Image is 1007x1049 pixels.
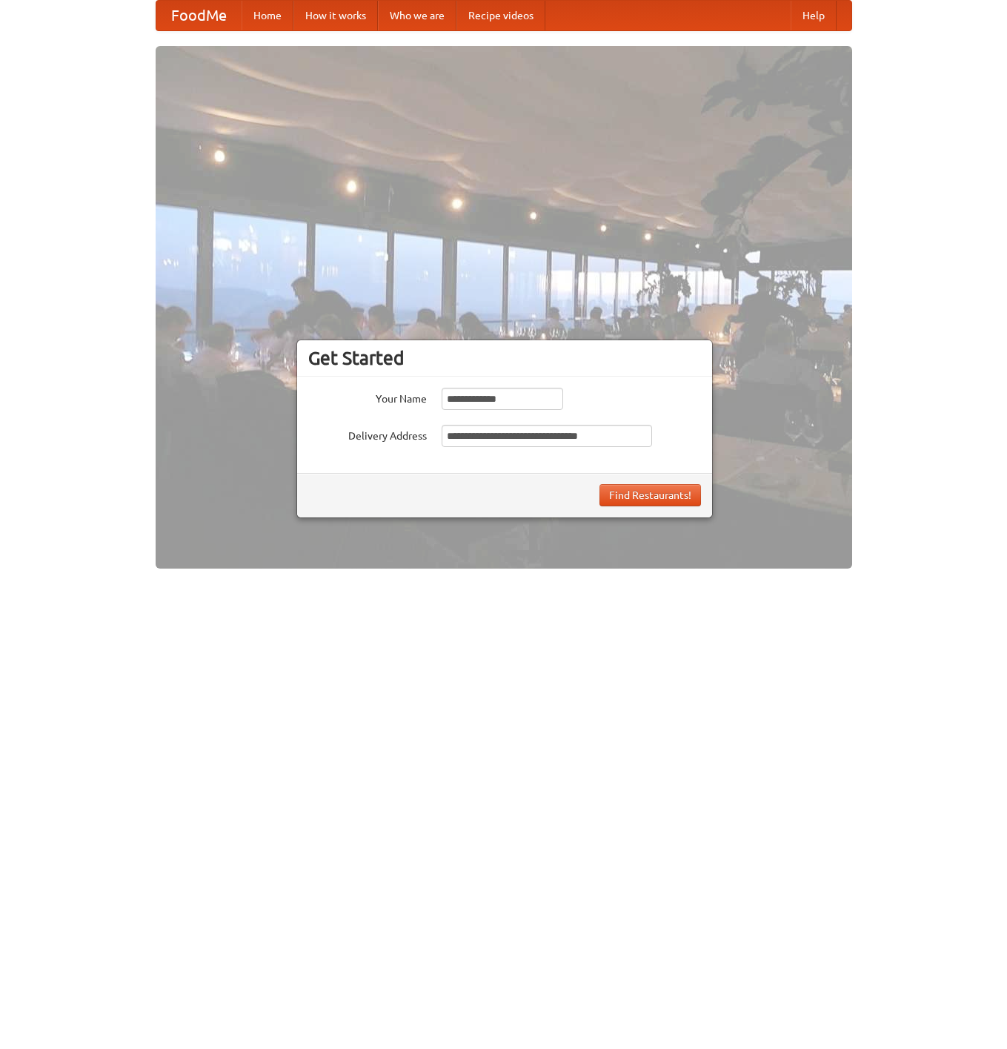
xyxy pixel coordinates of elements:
a: Home [242,1,293,30]
a: How it works [293,1,378,30]
a: Who we are [378,1,456,30]
a: Help [791,1,837,30]
a: Recipe videos [456,1,545,30]
h3: Get Started [308,347,701,369]
label: Delivery Address [308,425,427,443]
label: Your Name [308,388,427,406]
button: Find Restaurants! [599,484,701,506]
a: FoodMe [156,1,242,30]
